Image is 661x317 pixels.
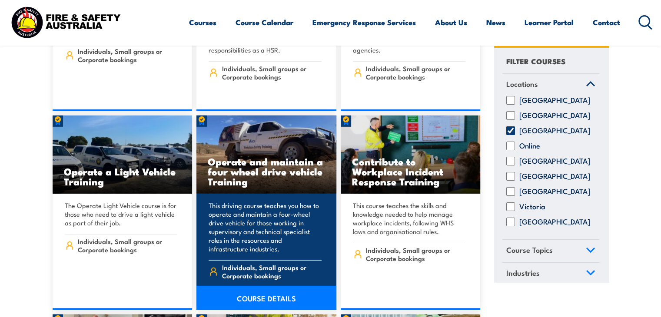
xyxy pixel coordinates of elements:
[519,187,590,196] label: [GEOGRAPHIC_DATA]
[341,116,481,194] a: Contribute to Workplace Incident Response Training
[189,11,216,34] a: Courses
[506,78,538,89] span: Locations
[196,116,336,194] a: Operate and maintain a four wheel drive vehicle Training
[435,11,467,34] a: About Us
[209,201,322,253] p: This driving course teaches you how to operate and maintain a four-wheel drive vehicle for those ...
[593,11,620,34] a: Contact
[519,202,545,211] label: Victoria
[525,11,574,34] a: Learner Portal
[353,201,466,236] p: This course teaches the skills and knowledge needed to help manage workplace incidents, following...
[312,11,416,34] a: Emergency Response Services
[502,262,599,285] a: Industries
[196,116,336,194] img: Operate and Maintain a Four Wheel Drive Vehicle TRAINING (1)
[519,142,540,150] label: Online
[196,286,336,310] a: COURSE DETAILS
[352,156,469,186] h3: Contribute to Workplace Incident Response Training
[506,55,565,66] h4: FILTER COURSES
[236,11,293,34] a: Course Calendar
[366,246,465,262] span: Individuals, Small groups or Corporate bookings
[222,263,322,280] span: Individuals, Small groups or Corporate bookings
[78,47,177,63] span: Individuals, Small groups or Corporate bookings
[341,116,481,194] img: Contribute to Workplace Incident Response TRAINING (1)
[78,237,177,254] span: Individuals, Small groups or Corporate bookings
[502,240,599,262] a: Course Topics
[519,218,590,226] label: [GEOGRAPHIC_DATA]
[65,201,178,227] p: The Operate Light Vehicle course is for those who need to drive a light vehicle as part of their ...
[519,96,590,105] label: [GEOGRAPHIC_DATA]
[53,116,193,194] img: Operate a Light Vehicle TRAINING (1)
[366,64,465,81] span: Individuals, Small groups or Corporate bookings
[208,156,325,186] h3: Operate and maintain a four wheel drive vehicle Training
[222,64,322,81] span: Individuals, Small groups or Corporate bookings
[486,11,505,34] a: News
[506,267,540,278] span: Industries
[502,73,599,96] a: Locations
[519,172,590,181] label: [GEOGRAPHIC_DATA]
[519,126,590,135] label: [GEOGRAPHIC_DATA]
[53,116,193,194] a: Operate a Light Vehicle Training
[519,157,590,165] label: [GEOGRAPHIC_DATA]
[506,244,553,256] span: Course Topics
[519,111,590,120] label: [GEOGRAPHIC_DATA]
[64,166,181,186] h3: Operate a Light Vehicle Training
